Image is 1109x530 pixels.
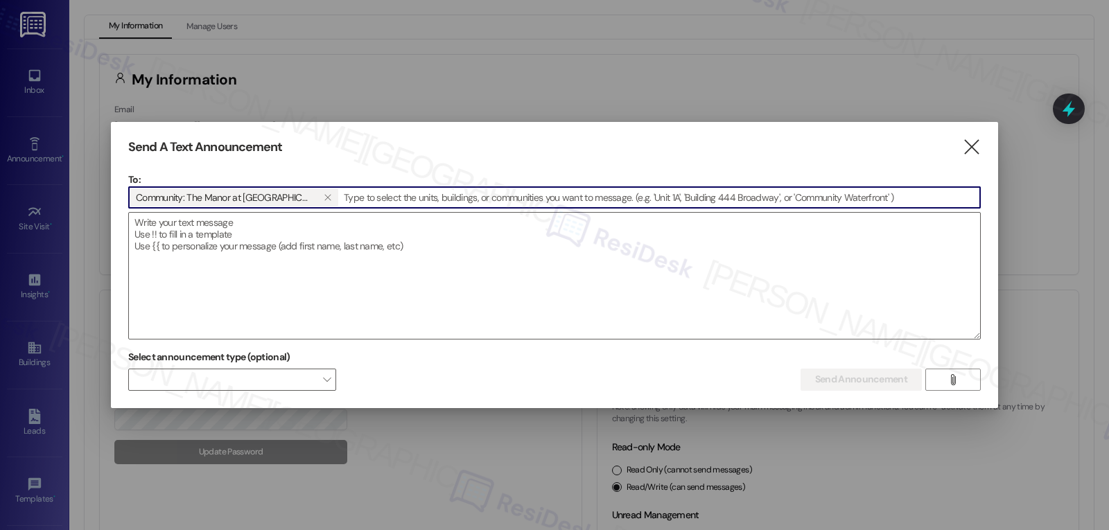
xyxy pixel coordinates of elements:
button: Community: The Manor at Downington [317,188,338,206]
i:  [948,374,958,385]
p: To: [128,173,981,186]
input: Type to select the units, buildings, or communities you want to message. (e.g. 'Unit 1A', 'Buildi... [340,187,980,208]
button: Send Announcement [801,369,922,391]
h3: Send A Text Announcement [128,139,282,155]
i:  [962,140,981,154]
span: Send Announcement [815,372,907,387]
i:  [324,192,331,203]
label: Select announcement type (optional) [128,346,290,368]
span: Community: The Manor at Downington [136,188,312,206]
